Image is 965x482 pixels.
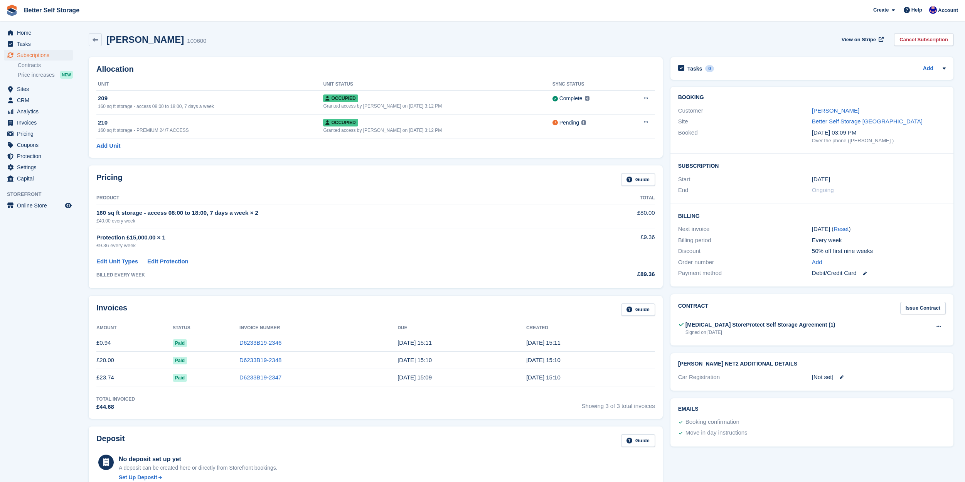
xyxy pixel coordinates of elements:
a: menu [4,140,73,150]
span: Price increases [18,71,55,79]
a: Preview store [64,201,73,210]
div: 160 sq ft storage - access 08:00 to 18:00, 7 days a week × 2 [96,209,600,217]
a: menu [4,162,73,173]
a: Guide [621,303,655,316]
div: Every week [812,236,946,245]
span: Capital [17,173,63,184]
span: Paid [173,357,187,364]
div: Move in day instructions [685,428,748,438]
div: £89.36 [600,270,655,279]
td: £20.00 [96,352,173,369]
span: Paid [173,374,187,382]
span: Showing 3 of 3 total invoices [582,396,655,411]
img: David Macdonald [929,6,937,14]
h2: Contract [678,302,709,315]
time: 2025-08-09 14:10:37 UTC [526,357,561,363]
a: Add Unit [96,142,120,150]
div: [Not set] [812,373,946,382]
img: icon-info-grey-7440780725fd019a000dd9b08b2336e03edf1995a4989e88bcd33f0948082b44.svg [581,120,586,125]
span: Tasks [17,39,63,49]
div: 209 [98,94,323,103]
span: Help [911,6,922,14]
span: Occupied [323,94,358,102]
a: menu [4,39,73,49]
div: 50% off first nine weeks [812,247,946,256]
time: 2025-08-08 23:00:00 UTC [812,175,830,184]
div: NEW [60,71,73,79]
h2: Booking [678,94,946,101]
h2: Emails [678,406,946,412]
h2: Subscription [678,162,946,169]
a: menu [4,84,73,94]
span: Settings [17,162,63,173]
div: Car Registration [678,373,812,382]
a: menu [4,151,73,162]
div: Site [678,117,812,126]
a: Set Up Deposit [119,474,278,482]
a: D6233B19-2348 [239,357,281,363]
div: Protection £15,000.00 × 1 [96,233,600,242]
div: Granted access by [PERSON_NAME] on [DATE] 3:12 PM [323,103,552,110]
td: £9.36 [600,229,655,254]
a: menu [4,50,73,61]
a: menu [4,106,73,117]
span: CRM [17,95,63,106]
th: Status [173,322,239,334]
a: menu [4,117,73,128]
th: Amount [96,322,173,334]
div: No deposit set up yet [119,455,278,464]
div: Billing period [678,236,812,245]
a: menu [4,128,73,139]
h2: [PERSON_NAME] Net2 Additional Details [678,361,946,367]
span: Occupied [323,119,358,126]
th: Unit [96,78,323,91]
h2: Allocation [96,65,655,74]
div: £9.36 every week [96,242,600,249]
a: Price increases NEW [18,71,73,79]
a: menu [4,27,73,38]
div: Over the phone ([PERSON_NAME] ) [812,137,946,145]
th: Unit Status [323,78,552,91]
a: View on Stripe [839,33,885,46]
span: Ongoing [812,187,834,193]
span: Sites [17,84,63,94]
span: Storefront [7,190,77,198]
a: Better Self Storage [21,4,83,17]
th: Due [397,322,526,334]
div: End [678,186,812,195]
a: menu [4,173,73,184]
div: Next invoice [678,225,812,234]
h2: [PERSON_NAME] [106,34,184,45]
h2: Invoices [96,303,127,316]
div: BILLED EVERY WEEK [96,271,600,278]
div: Booking confirmation [685,418,739,427]
span: View on Stripe [842,36,876,44]
span: Home [17,27,63,38]
div: 160 sq ft storage - access 08:00 to 18:00, 7 days a week [98,103,323,110]
img: icon-info-grey-7440780725fd019a000dd9b08b2336e03edf1995a4989e88bcd33f0948082b44.svg [585,96,589,101]
div: £40.00 every week [96,217,600,224]
a: Edit Unit Types [96,257,138,266]
time: 2025-08-10 14:09:59 UTC [397,374,432,381]
a: Edit Protection [147,257,189,266]
div: Debit/Credit Card [812,269,946,278]
span: Account [938,7,958,14]
div: Discount [678,247,812,256]
a: Add [812,258,822,267]
div: Total Invoiced [96,396,135,403]
a: D6233B19-2346 [239,339,281,346]
h2: Pricing [96,173,123,186]
div: Start [678,175,812,184]
div: [DATE] ( ) [812,225,946,234]
span: Online Store [17,200,63,211]
a: D6233B19-2347 [239,374,281,381]
a: Guide [621,434,655,447]
div: [DATE] 03:09 PM [812,128,946,137]
span: Create [873,6,889,14]
td: £23.74 [96,369,173,386]
div: Granted access by [PERSON_NAME] on [DATE] 3:12 PM [323,127,552,134]
span: Invoices [17,117,63,128]
div: 210 [98,118,323,127]
a: Contracts [18,62,73,69]
td: £0.94 [96,334,173,352]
